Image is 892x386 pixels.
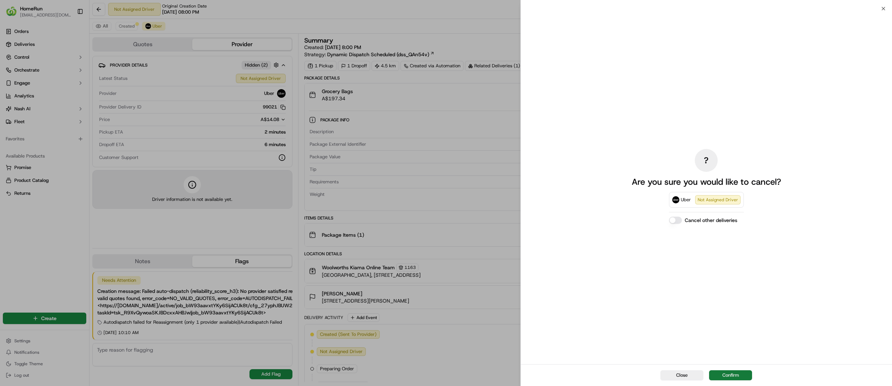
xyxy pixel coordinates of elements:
img: Uber [672,196,679,203]
button: Confirm [709,370,752,380]
div: ? [695,149,718,172]
button: Close [660,370,703,380]
p: Are you sure you would like to cancel? [632,176,781,188]
label: Cancel other deliveries [685,217,737,224]
span: Uber [681,196,691,203]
